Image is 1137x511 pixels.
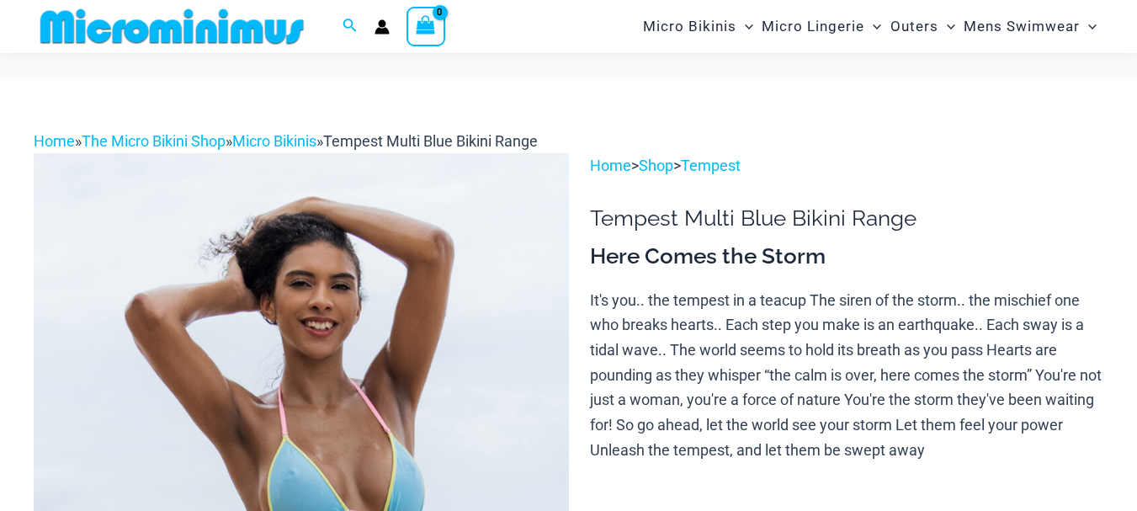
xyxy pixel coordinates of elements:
span: Outers [890,5,938,48]
span: Mens Swimwear [964,5,1080,48]
span: Micro Bikinis [643,5,736,48]
a: View Shopping Cart, empty [406,7,445,45]
a: Home [34,132,75,150]
h3: Here Comes the Storm [590,242,1103,271]
p: It's you.. the tempest in a teacup The siren of the storm.. the mischief one who breaks hearts.. ... [590,288,1103,463]
span: » » » [34,132,538,150]
a: Home [590,157,631,174]
a: Micro LingerieMenu ToggleMenu Toggle [757,5,885,48]
a: Micro BikinisMenu ToggleMenu Toggle [639,5,757,48]
span: Tempest Multi Blue Bikini Range [323,132,538,150]
p: > > [590,153,1103,178]
a: Micro Bikinis [232,132,316,150]
h1: Tempest Multi Blue Bikini Range [590,205,1103,232]
span: Micro Lingerie [762,5,864,48]
a: Search icon link [343,16,358,37]
a: Mens SwimwearMenu ToggleMenu Toggle [959,5,1101,48]
span: Menu Toggle [864,5,881,48]
a: Shop [639,157,673,174]
a: Account icon link [375,19,390,35]
span: Menu Toggle [736,5,753,48]
span: Menu Toggle [938,5,955,48]
a: The Micro Bikini Shop [82,132,226,150]
img: MM SHOP LOGO FLAT [34,8,311,45]
a: Tempest [681,157,741,174]
a: OutersMenu ToggleMenu Toggle [886,5,959,48]
span: Menu Toggle [1080,5,1097,48]
nav: Site Navigation [636,3,1103,51]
